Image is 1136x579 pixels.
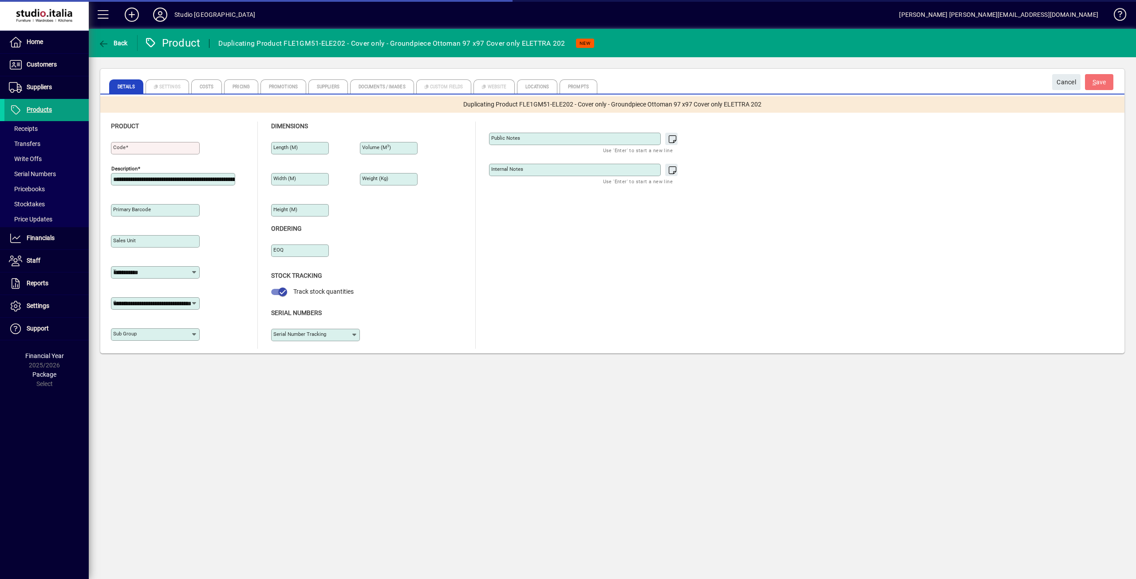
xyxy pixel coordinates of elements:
[27,234,55,241] span: Financials
[174,8,255,22] div: Studio [GEOGRAPHIC_DATA]
[1057,75,1076,90] span: Cancel
[4,272,89,295] a: Reports
[580,40,591,46] span: NEW
[9,185,45,193] span: Pricebooks
[362,175,388,181] mat-label: Weight (Kg)
[1085,74,1113,90] button: Save
[144,36,201,50] div: Product
[1093,75,1106,90] span: ave
[4,295,89,317] a: Settings
[111,122,139,130] span: Product
[4,54,89,76] a: Customers
[4,227,89,249] a: Financials
[9,170,56,177] span: Serial Numbers
[273,144,298,150] mat-label: Length (m)
[27,302,49,309] span: Settings
[27,83,52,91] span: Suppliers
[4,136,89,151] a: Transfers
[9,216,52,223] span: Price Updates
[111,165,138,172] mat-label: Description
[603,145,673,155] mat-hint: Use 'Enter' to start a new line
[9,125,38,132] span: Receipts
[113,299,127,306] mat-label: Group
[273,206,297,213] mat-label: Height (m)
[463,100,761,109] span: Duplicating Product FLE1GM51-ELE202 - Cover only - Groundpiece Ottoman 97 x97 Cover only ELETTRA 202
[113,237,136,244] mat-label: Sales unit
[27,257,40,264] span: Staff
[113,144,126,150] mat-label: Code
[27,325,49,332] span: Support
[218,36,565,51] div: Duplicating Product FLE1GM51-ELE202 - Cover only - Groundpiece Ottoman 97 x97 Cover only ELETTRA 202
[273,331,326,337] mat-label: Serial Number tracking
[27,38,43,45] span: Home
[25,352,64,359] span: Financial Year
[387,144,389,148] sup: 3
[491,166,523,172] mat-label: Internal Notes
[4,181,89,197] a: Pricebooks
[491,135,520,141] mat-label: Public Notes
[98,39,128,47] span: Back
[4,166,89,181] a: Serial Numbers
[113,331,137,337] mat-label: Sub group
[4,31,89,53] a: Home
[89,35,138,51] app-page-header-button: Back
[146,7,174,23] button: Profile
[362,144,391,150] mat-label: Volume (m )
[9,201,45,208] span: Stocktakes
[4,76,89,98] a: Suppliers
[4,197,89,212] a: Stocktakes
[9,140,40,147] span: Transfers
[271,272,322,279] span: Stock Tracking
[271,225,302,232] span: Ordering
[113,268,124,275] mat-label: Type
[271,122,308,130] span: Dimensions
[4,250,89,272] a: Staff
[27,106,52,113] span: Products
[32,371,56,378] span: Package
[96,35,130,51] button: Back
[118,7,146,23] button: Add
[271,309,322,316] span: Serial Numbers
[4,121,89,136] a: Receipts
[27,61,57,68] span: Customers
[603,176,673,186] mat-hint: Use 'Enter' to start a new line
[4,212,89,227] a: Price Updates
[1107,2,1125,31] a: Knowledge Base
[899,8,1098,22] div: [PERSON_NAME] [PERSON_NAME][EMAIL_ADDRESS][DOMAIN_NAME]
[27,280,48,287] span: Reports
[273,175,296,181] mat-label: Width (m)
[4,151,89,166] a: Write Offs
[1093,79,1096,86] span: S
[4,318,89,340] a: Support
[113,206,151,213] mat-label: Primary barcode
[1052,74,1081,90] button: Cancel
[273,247,284,253] mat-label: EOQ
[9,155,42,162] span: Write Offs
[293,288,354,295] span: Track stock quantities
